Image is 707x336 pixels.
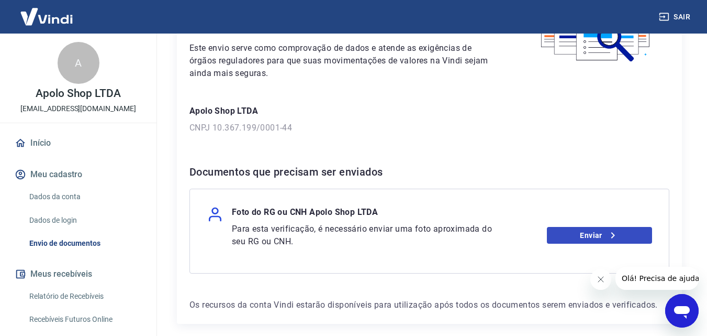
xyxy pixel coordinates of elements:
button: Meu cadastro [13,163,144,186]
div: A [58,42,99,84]
p: CNPJ 10.367.199/0001-44 [189,122,669,134]
button: Meus recebíveis [13,263,144,286]
button: Sair [657,7,694,27]
a: Relatório de Recebíveis [25,286,144,307]
a: Início [13,132,144,155]
h6: Documentos que precisam ser enviados [189,164,669,180]
p: Foto do RG ou CNH Apolo Shop LTDA [232,206,378,223]
p: Apolo Shop LTDA [36,88,121,99]
p: Apolo Shop LTDA [189,105,669,117]
a: Envio de documentos [25,233,144,254]
iframe: Botão para abrir a janela de mensagens [665,294,699,328]
iframe: Mensagem da empresa [615,267,699,290]
a: Enviar [547,227,652,244]
img: Vindi [13,1,81,32]
a: Dados de login [25,210,144,231]
iframe: Fechar mensagem [590,269,611,290]
a: Dados da conta [25,186,144,208]
p: Para esta verificação, é necessário enviar uma foto aproximada do seu RG ou CNH. [232,223,505,248]
span: Olá! Precisa de ajuda? [6,7,88,16]
p: [EMAIL_ADDRESS][DOMAIN_NAME] [20,103,136,114]
a: Recebíveis Futuros Online [25,309,144,330]
img: user.af206f65c40a7206969b71a29f56cfb7.svg [207,206,223,223]
p: Este envio serve como comprovação de dados e atende as exigências de órgãos reguladores para que ... [189,42,498,80]
p: Os recursos da conta Vindi estarão disponíveis para utilização após todos os documentos serem env... [189,299,669,311]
